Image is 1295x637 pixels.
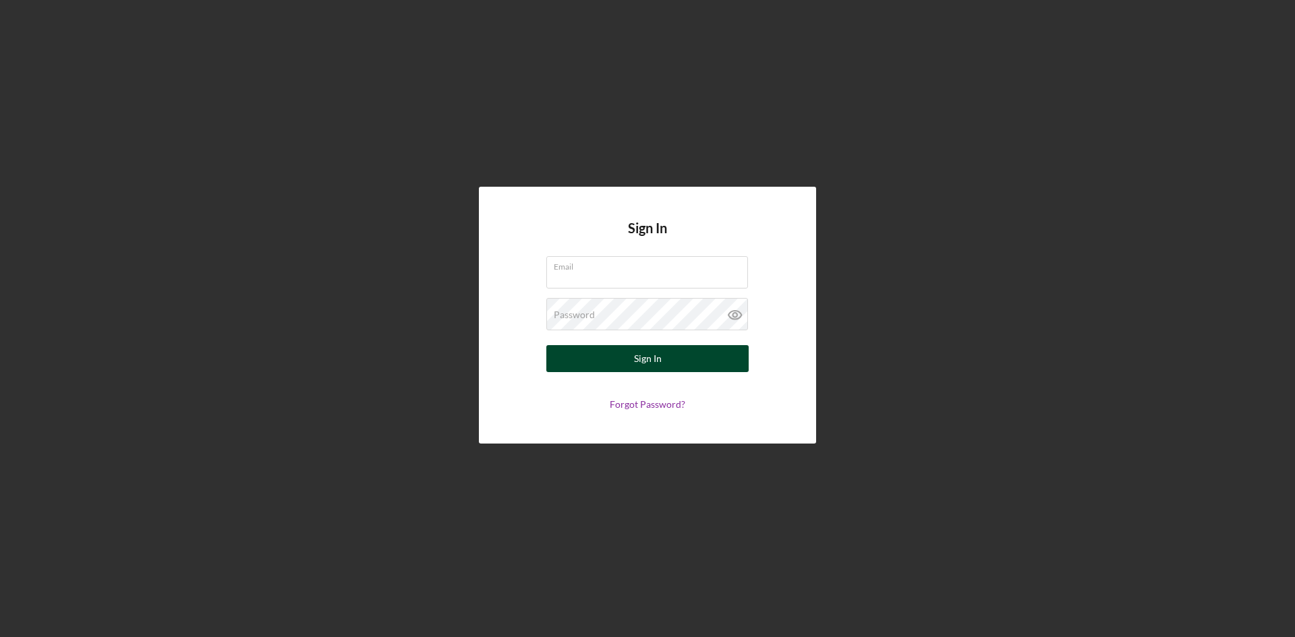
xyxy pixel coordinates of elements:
[546,345,749,372] button: Sign In
[610,398,685,410] a: Forgot Password?
[554,309,595,320] label: Password
[634,345,662,372] div: Sign In
[628,220,667,256] h4: Sign In
[554,257,748,272] label: Email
